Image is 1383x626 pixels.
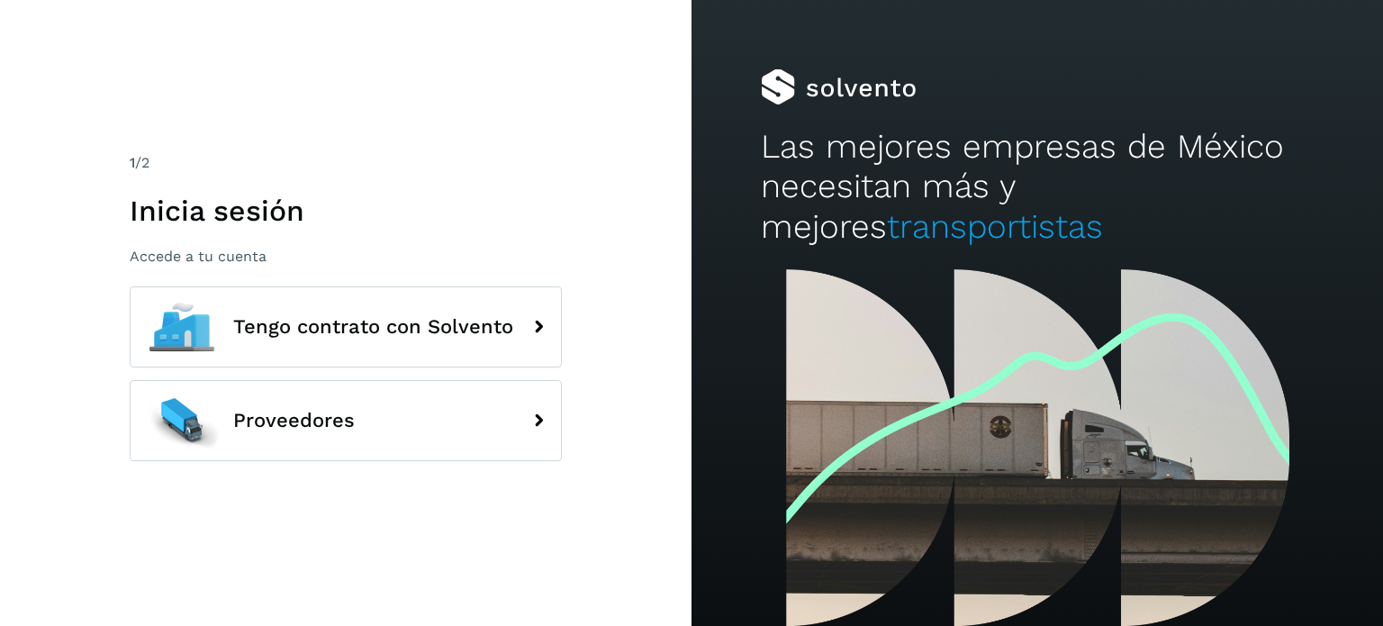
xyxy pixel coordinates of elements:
[887,207,1103,246] span: transportistas
[130,154,135,171] span: 1
[130,286,562,367] button: Tengo contrato con Solvento
[130,380,562,461] button: Proveedores
[761,127,1314,247] h2: Las mejores empresas de México necesitan más y mejores
[233,410,355,431] span: Proveedores
[130,194,562,228] h1: Inicia sesión
[130,248,562,265] p: Accede a tu cuenta
[233,316,513,338] span: Tengo contrato con Solvento
[130,152,562,174] div: /2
